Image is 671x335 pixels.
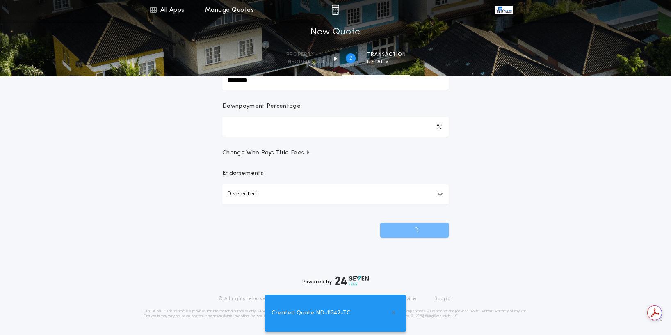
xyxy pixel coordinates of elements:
[222,117,449,137] input: Downpayment Percentage
[222,149,310,157] span: Change Who Pays Title Fees
[222,102,301,110] p: Downpayment Percentage
[222,184,449,204] button: 0 selected
[331,5,339,15] img: img
[349,55,352,62] h2: 2
[302,276,369,286] div: Powered by
[227,189,257,199] p: 0 selected
[367,59,406,65] span: details
[367,51,406,58] span: Transaction
[335,276,369,286] img: logo
[222,170,449,178] p: Endorsements
[286,59,324,65] span: information
[272,309,351,318] span: Created Quote ND-11342-TC
[310,26,361,39] h1: New Quote
[222,149,449,157] button: Change Who Pays Title Fees
[495,6,513,14] img: vs-icon
[222,70,449,90] input: New Loan Amount
[286,51,324,58] span: Property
